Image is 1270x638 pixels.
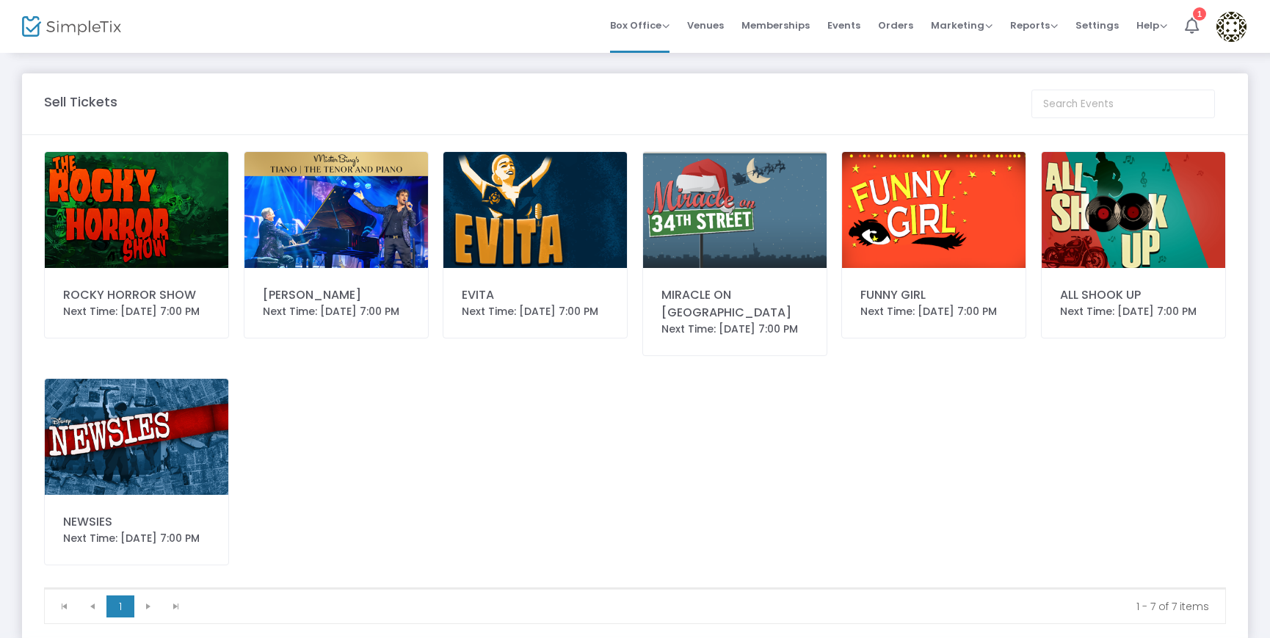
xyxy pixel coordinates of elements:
div: Data table [45,588,1225,589]
span: Page 1 [106,595,134,617]
div: [PERSON_NAME] [263,286,410,304]
img: CarlosFranco-AETRockyHorrorHome.png [45,152,228,268]
span: Reports [1010,18,1058,32]
span: Help [1136,18,1167,32]
div: FUNNY GIRL [860,286,1007,304]
div: 1 [1193,4,1206,18]
span: Memberships [741,7,810,44]
div: Next Time: [DATE] 7:00 PM [263,304,410,319]
span: Venues [687,7,724,44]
span: Marketing [931,18,993,32]
div: ALL SHOOK UP [1060,286,1207,304]
div: Next Time: [DATE] 7:00 PM [860,304,1007,319]
img: CarlosFranco-AETAllShoockUpHome.png [1042,152,1225,268]
div: Next Time: [DATE] 7:00 PM [661,322,808,337]
img: CarlosFranco-2025-03-2022.08.18-AETNewsiesHome.png [45,379,228,495]
img: CarlosFranco-AETFunnyGirlHome.png [842,152,1026,268]
div: Next Time: [DATE] 7:00 PM [462,304,609,319]
img: 638869797523440797CarlosFranco-AETEvitaHome.png [443,152,627,268]
div: MIRACLE ON [GEOGRAPHIC_DATA] [661,286,808,322]
span: Settings [1075,7,1119,44]
div: EVITA [462,286,609,304]
span: Box Office [610,18,670,32]
div: Next Time: [DATE] 7:00 PM [1060,304,1207,319]
span: Events [827,7,860,44]
div: Next Time: [DATE] 7:00 PM [63,304,210,319]
m-panel-title: Sell Tickets [44,92,117,112]
div: NEWSIES [63,513,210,531]
div: ROCKY HORROR SHOW [63,286,210,304]
span: Orders [878,7,913,44]
div: Next Time: [DATE] 7:00 PM [63,531,210,546]
img: thumbnailtiano.zip-6.png [244,152,428,268]
input: Search Events [1031,90,1215,118]
kendo-pager-info: 1 - 7 of 7 items [200,599,1209,614]
img: CarlosFranco-2025-03-2022.08.14-AETMiracleon34thStreetHome.png [643,152,827,268]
